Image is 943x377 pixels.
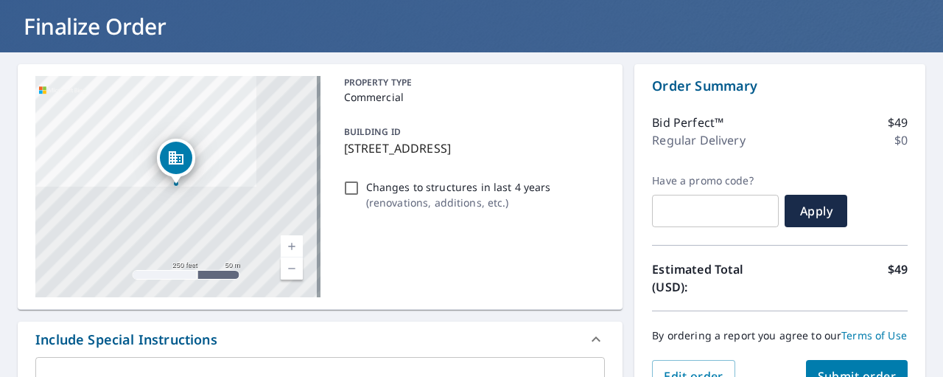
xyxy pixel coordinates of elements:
[344,89,600,105] p: Commercial
[796,203,835,219] span: Apply
[35,330,217,350] div: Include Special Instructions
[652,174,779,187] label: Have a promo code?
[344,76,600,89] p: PROPERTY TYPE
[652,260,779,296] p: Estimated Total (USD):
[841,328,907,342] a: Terms of Use
[366,179,551,195] p: Changes to structures in last 4 years
[344,125,401,138] p: BUILDING ID
[281,257,303,280] a: Current Level 17, Zoom Out
[652,131,745,149] p: Regular Delivery
[18,322,623,357] div: Include Special Instructions
[652,114,723,131] p: Bid Perfect™
[652,329,908,342] p: By ordering a report you agree to our
[652,76,908,96] p: Order Summary
[344,139,600,157] p: [STREET_ADDRESS]
[157,139,195,184] div: Dropped pin, building 1, Commercial property, 14100 Puritan St Detroit, MI 48227
[18,11,925,41] h1: Finalize Order
[785,195,847,227] button: Apply
[888,114,908,131] p: $49
[366,195,551,210] p: ( renovations, additions, etc. )
[888,260,908,296] p: $49
[894,131,908,149] p: $0
[281,235,303,257] a: Current Level 17, Zoom In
